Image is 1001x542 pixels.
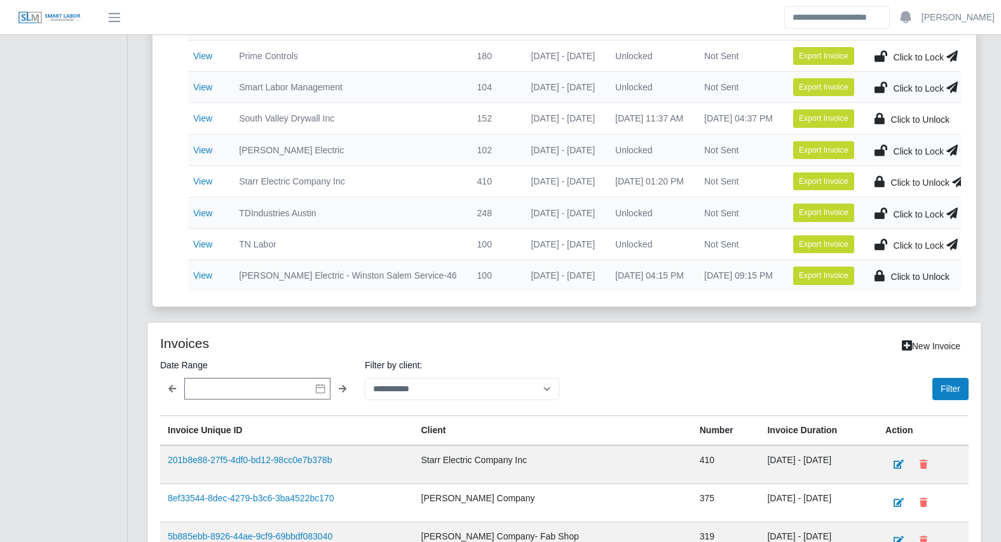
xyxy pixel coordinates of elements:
[521,260,605,291] td: [DATE] - [DATE]
[694,40,783,71] td: Not Sent
[521,197,605,228] td: [DATE] - [DATE]
[229,134,466,165] td: [PERSON_NAME] Electric
[467,103,521,134] td: 152
[160,415,414,445] th: Invoice Unique ID
[521,134,605,165] td: [DATE] - [DATE]
[605,228,694,260] td: Unlocked
[694,260,783,291] td: [DATE] 09:15 PM
[467,134,521,165] td: 102
[229,71,466,102] td: Smart Labor Management
[467,40,521,71] td: 180
[692,483,760,522] td: 375
[605,260,694,291] td: [DATE] 04:15 PM
[229,40,466,71] td: Prime Controls
[793,47,854,65] button: Export Invoice
[694,197,783,228] td: Not Sent
[414,483,692,522] td: [PERSON_NAME] Company
[793,235,854,253] button: Export Invoice
[193,82,212,92] a: View
[694,166,783,197] td: Not Sent
[168,531,332,541] a: 5b885ebb-8926-44ae-9cf9-69bbdf083040
[692,415,760,445] th: Number
[168,493,334,503] a: 8ef33544-8dec-4279-b3c6-3ba4522bc170
[467,71,521,102] td: 104
[365,358,559,373] label: Filter by client:
[193,270,212,281] a: View
[759,483,878,522] td: [DATE] - [DATE]
[160,335,486,351] h4: Invoices
[193,51,212,61] a: View
[793,141,854,159] button: Export Invoice
[894,52,944,62] span: Click to Lock
[605,71,694,102] td: Unlocked
[467,197,521,228] td: 248
[784,6,890,29] input: Search
[894,146,944,156] span: Click to Lock
[193,176,212,186] a: View
[793,172,854,190] button: Export Invoice
[894,209,944,219] span: Click to Lock
[229,166,466,197] td: Starr Electric Company Inc
[193,145,212,155] a: View
[894,240,944,251] span: Click to Lock
[793,267,854,284] button: Export Invoice
[229,103,466,134] td: South Valley Drywall Inc
[521,71,605,102] td: [DATE] - [DATE]
[694,103,783,134] td: [DATE] 04:37 PM
[894,335,969,358] a: New Invoice
[229,260,466,291] td: [PERSON_NAME] Electric - Winston Salem Service-46
[160,358,355,373] label: Date Range
[521,103,605,134] td: [DATE] - [DATE]
[605,134,694,165] td: Unlocked
[521,166,605,197] td: [DATE] - [DATE]
[193,113,212,123] a: View
[878,415,969,445] th: Action
[932,378,969,400] button: Filter
[694,71,783,102] td: Not Sent
[605,103,694,134] td: [DATE] 11:37 AM
[605,197,694,228] td: Unlocked
[605,40,694,71] td: Unlocked
[793,109,854,127] button: Export Invoice
[793,78,854,96] button: Export Invoice
[168,455,332,465] a: 201b8e88-27f5-4df0-bd12-98cc0e7b378b
[193,208,212,218] a: View
[891,177,950,188] span: Click to Unlock
[193,239,212,249] a: View
[414,415,692,445] th: Client
[467,260,521,291] td: 100
[229,228,466,260] td: TN Labor
[467,166,521,197] td: 410
[694,134,783,165] td: Not Sent
[521,228,605,260] td: [DATE] - [DATE]
[793,204,854,221] button: Export Invoice
[605,166,694,197] td: [DATE] 01:20 PM
[759,445,878,484] td: [DATE] - [DATE]
[692,445,760,484] td: 410
[894,83,944,94] span: Click to Lock
[891,272,950,282] span: Click to Unlock
[229,197,466,228] td: TDIndustries Austin
[922,11,995,24] a: [PERSON_NAME]
[891,115,950,125] span: Click to Unlock
[467,228,521,260] td: 100
[759,415,878,445] th: Invoice Duration
[521,40,605,71] td: [DATE] - [DATE]
[414,445,692,484] td: Starr Electric Company Inc
[694,228,783,260] td: Not Sent
[18,11,81,25] img: SLM Logo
